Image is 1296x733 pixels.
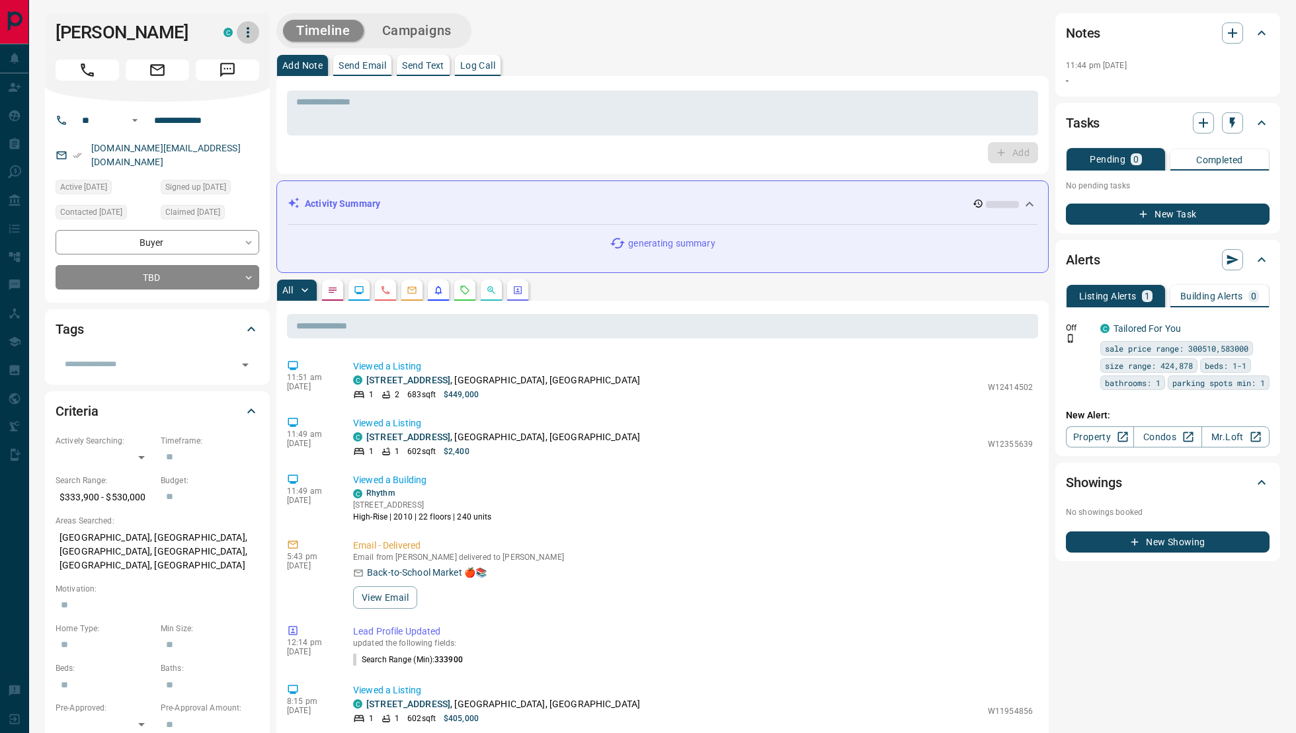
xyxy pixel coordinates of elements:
p: Completed [1196,155,1243,165]
p: High-Rise | 2010 | 22 floors | 240 units [353,511,492,523]
p: 1 [369,389,374,401]
span: Call [56,59,119,81]
h2: Notes [1066,22,1100,44]
p: 12:14 pm [287,638,333,647]
p: 8:15 pm [287,697,333,706]
p: Viewed a Building [353,473,1033,487]
p: Actively Searching: [56,435,154,447]
svg: Push Notification Only [1066,334,1075,343]
div: Wed Jun 25 2025 [56,205,154,223]
p: Viewed a Listing [353,416,1033,430]
p: 1 [395,445,399,457]
p: Email - Delivered [353,539,1033,553]
p: 1 [369,445,374,457]
p: $449,000 [444,389,479,401]
div: Wed Jun 25 2025 [161,205,259,223]
p: Pre-Approved: [56,702,154,714]
a: Tailored For You [1114,323,1181,334]
a: Property [1066,426,1134,447]
div: Tags [56,313,259,345]
p: [GEOGRAPHIC_DATA], [GEOGRAPHIC_DATA], [GEOGRAPHIC_DATA], [GEOGRAPHIC_DATA], [GEOGRAPHIC_DATA], [G... [56,527,259,576]
p: Baths: [161,662,259,674]
p: 1 [369,713,374,724]
p: 2 [395,389,399,401]
p: Timeframe: [161,435,259,447]
span: 333900 [434,655,463,664]
span: Message [196,59,259,81]
a: [STREET_ADDRESS] [366,375,450,385]
p: 11:49 am [287,430,333,439]
span: Claimed [DATE] [165,206,220,219]
p: 683 sqft [407,389,436,401]
svg: Requests [460,285,470,295]
span: Signed up [DATE] [165,180,226,194]
h2: Tags [56,319,83,340]
div: condos.ca [353,489,362,498]
svg: Email Verified [73,151,82,160]
h2: Criteria [56,401,99,422]
p: [DATE] [287,706,333,715]
h1: [PERSON_NAME] [56,22,204,43]
p: Lead Profile Updated [353,625,1033,638]
svg: Notes [327,285,338,295]
p: $2,400 [444,445,469,457]
button: View Email [353,586,417,609]
div: condos.ca [1100,324,1110,333]
a: [STREET_ADDRESS] [366,432,450,442]
a: Mr.Loft [1201,426,1270,447]
p: Budget: [161,475,259,486]
div: Criteria [56,395,259,427]
svg: Agent Actions [512,285,523,295]
p: 0 [1251,291,1256,301]
button: Open [127,112,143,128]
p: Beds: [56,662,154,674]
div: TBD [56,265,259,289]
div: Wed Sep 24 2025 [56,180,154,198]
a: Rhythm [366,488,395,498]
p: [DATE] [287,439,333,448]
p: 11:51 am [287,373,333,382]
svg: Lead Browsing Activity [354,285,364,295]
span: Email [126,59,189,81]
svg: Emails [407,285,417,295]
p: Send Email [339,61,386,70]
svg: Opportunities [486,285,497,295]
p: 0 [1133,155,1139,164]
p: , [GEOGRAPHIC_DATA], [GEOGRAPHIC_DATA] [366,697,640,711]
h2: Alerts [1066,249,1100,270]
button: New Showing [1066,531,1270,553]
span: beds: 1-1 [1205,359,1246,372]
p: Activity Summary [305,197,380,211]
a: [DOMAIN_NAME][EMAIL_ADDRESS][DOMAIN_NAME] [91,143,241,167]
p: $333,900 - $530,000 [56,486,154,508]
p: Viewed a Listing [353,360,1033,373]
p: 11:49 am [287,486,333,496]
p: Pre-Approval Amount: [161,702,259,714]
p: Search Range: [56,475,154,486]
p: W12355639 [988,438,1033,450]
span: Active [DATE] [60,180,107,194]
p: , [GEOGRAPHIC_DATA], [GEOGRAPHIC_DATA] [366,430,640,444]
button: Open [236,356,255,374]
svg: Listing Alerts [433,285,444,295]
p: No pending tasks [1066,176,1270,196]
span: sale price range: 300510,583000 [1105,342,1248,355]
button: Campaigns [369,20,465,42]
p: Off [1066,322,1092,334]
button: New Task [1066,204,1270,225]
p: Motivation: [56,583,259,595]
p: Back-to-School Market 🍎📚 [367,566,487,580]
p: No showings booked [1066,506,1270,518]
p: , [GEOGRAPHIC_DATA], [GEOGRAPHIC_DATA] [366,373,640,387]
p: [DATE] [287,496,333,505]
p: Min Size: [161,623,259,635]
div: condos.ca [223,28,233,37]
p: - [1066,74,1270,88]
h2: Tasks [1066,112,1100,134]
p: 1 [395,713,399,724]
h2: Showings [1066,472,1122,493]
p: 602 sqft [407,445,436,457]
div: Tasks [1066,107,1270,139]
p: [DATE] [287,382,333,391]
p: Home Type: [56,623,154,635]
